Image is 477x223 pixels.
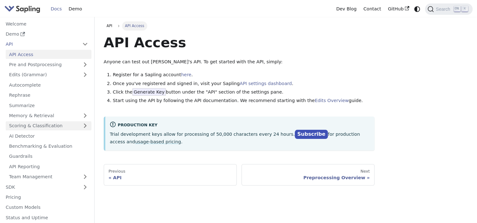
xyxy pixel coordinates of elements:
a: AI Detector [6,131,91,140]
a: Pre and Postprocessing [6,60,91,69]
kbd: K [462,6,468,12]
a: Summarize [6,101,91,110]
a: Team Management [6,172,91,181]
button: Switch between dark and light mode (currently system mode) [413,4,422,14]
a: Status and Uptime [2,213,91,222]
li: Once you've registered and signed in, visit your Sapling . [113,80,375,88]
a: Subscribe [295,130,328,139]
a: here [181,72,191,77]
a: API Reporting [6,162,91,171]
a: PreviousAPI [104,164,237,186]
button: Expand sidebar category 'SDK' [79,182,91,192]
a: Contact [360,4,385,14]
nav: Breadcrumbs [104,21,375,30]
li: Register for a Sapling account . [113,71,375,79]
nav: Docs pages [104,164,375,186]
div: API [108,175,232,180]
a: Pricing [2,193,91,202]
a: Docs [47,4,65,14]
button: Collapse sidebar category 'API' [79,40,91,49]
a: Scoring & Classification [6,121,91,130]
a: Dev Blog [333,4,360,14]
a: Benchmarking & Evaluation [6,142,91,151]
h1: API Access [104,34,375,51]
a: API Access [6,50,91,59]
span: Generate Key [132,88,166,96]
span: API [107,24,112,28]
img: Sapling.ai [4,4,40,14]
a: usage-based pricing [135,139,181,144]
p: Trial development keys allow for processing of 50,000 characters every 24 hours. for production a... [110,130,370,146]
a: Guardrails [6,152,91,161]
li: Start using the API by following the API documentation. We recommend starting with the guide. [113,97,375,105]
a: Autocomplete [6,80,91,89]
a: Edits (Grammar) [6,70,91,79]
div: Next [246,169,370,174]
a: Rephrase [6,91,91,100]
a: Demo [2,30,91,39]
p: Anyone can test out [PERSON_NAME]'s API. To get started with the API, simply: [104,58,375,66]
a: API [104,21,115,30]
div: Previous [108,169,232,174]
a: Edits Overview [315,98,349,103]
a: API settings dashboard [240,81,292,86]
a: GitHub [384,4,412,14]
a: SDK [2,182,79,192]
a: Welcome [2,19,91,28]
a: API [2,40,79,49]
span: Search [434,7,454,12]
a: Demo [65,4,85,14]
div: Production Key [110,121,370,129]
div: Preprocessing Overview [246,175,370,180]
button: Search (Ctrl+K) [425,3,472,15]
a: NextPreprocessing Overview [241,164,375,186]
span: API Access [122,21,147,30]
a: Custom Models [2,203,91,212]
a: Sapling.ai [4,4,43,14]
a: Memory & Retrieval [6,111,91,120]
li: Click the button under the "API" section of the settings pane. [113,89,375,96]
